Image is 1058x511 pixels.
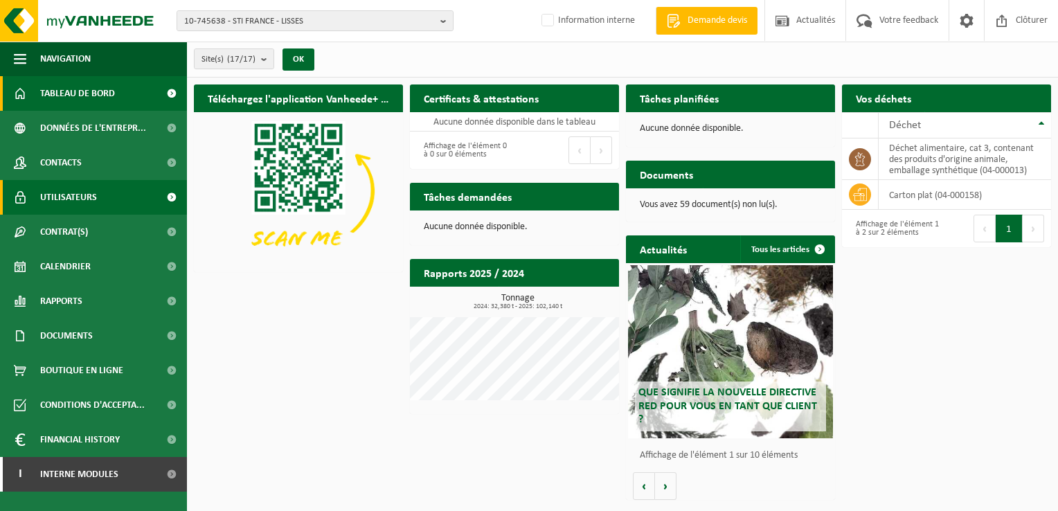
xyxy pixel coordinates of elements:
[184,11,435,32] span: 10-745638 - STI FRANCE - LISSES
[740,235,834,263] a: Tous les articles
[633,472,655,500] button: Vorige
[410,84,553,111] h2: Certificats & attestations
[194,84,403,111] h2: Téléchargez l'application Vanheede+ maintenant!
[974,215,996,242] button: Previous
[879,180,1051,210] td: carton plat (04-000158)
[424,222,605,232] p: Aucune donnée disponible.
[499,286,618,314] a: Consulter les rapports
[40,76,115,111] span: Tableau de bord
[40,457,118,492] span: Interne modules
[889,120,921,131] span: Déchet
[410,259,538,286] h2: Rapports 2025 / 2024
[283,48,314,71] button: OK
[626,161,707,188] h2: Documents
[640,451,828,460] p: Affichage de l'élément 1 sur 10 éléments
[568,136,591,164] button: Previous
[879,138,1051,180] td: déchet alimentaire, cat 3, contenant des produits d'origine animale, emballage synthétique (04-00...
[40,422,120,457] span: Financial History
[417,303,619,310] span: 2024: 32,380 t - 2025: 102,140 t
[227,55,255,64] count: (17/17)
[417,135,508,165] div: Affichage de l'élément 0 à 0 sur 0 éléments
[656,7,757,35] a: Demande devis
[40,42,91,76] span: Navigation
[40,249,91,284] span: Calendrier
[40,145,82,180] span: Contacts
[40,215,88,249] span: Contrat(s)
[410,183,526,210] h2: Tâches demandées
[626,84,733,111] h2: Tâches planifiées
[40,353,123,388] span: Boutique en ligne
[996,215,1023,242] button: 1
[655,472,676,500] button: Volgende
[539,10,635,31] label: Information interne
[417,294,619,310] h3: Tonnage
[628,265,833,438] a: Que signifie la nouvelle directive RED pour vous en tant que client ?
[640,124,821,134] p: Aucune donnée disponible.
[410,112,619,132] td: Aucune donnée disponible dans le tableau
[591,136,612,164] button: Next
[626,235,701,262] h2: Actualités
[1023,215,1044,242] button: Next
[40,388,145,422] span: Conditions d'accepta...
[177,10,454,31] button: 10-745638 - STI FRANCE - LISSES
[640,200,821,210] p: Vous avez 59 document(s) non lu(s).
[40,284,82,319] span: Rapports
[194,48,274,69] button: Site(s)(17/17)
[201,49,255,70] span: Site(s)
[14,457,26,492] span: I
[40,319,93,353] span: Documents
[849,213,940,244] div: Affichage de l'élément 1 à 2 sur 2 éléments
[638,387,817,424] span: Que signifie la nouvelle directive RED pour vous en tant que client ?
[684,14,751,28] span: Demande devis
[40,180,97,215] span: Utilisateurs
[842,84,925,111] h2: Vos déchets
[194,112,403,269] img: Download de VHEPlus App
[40,111,146,145] span: Données de l'entrepr...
